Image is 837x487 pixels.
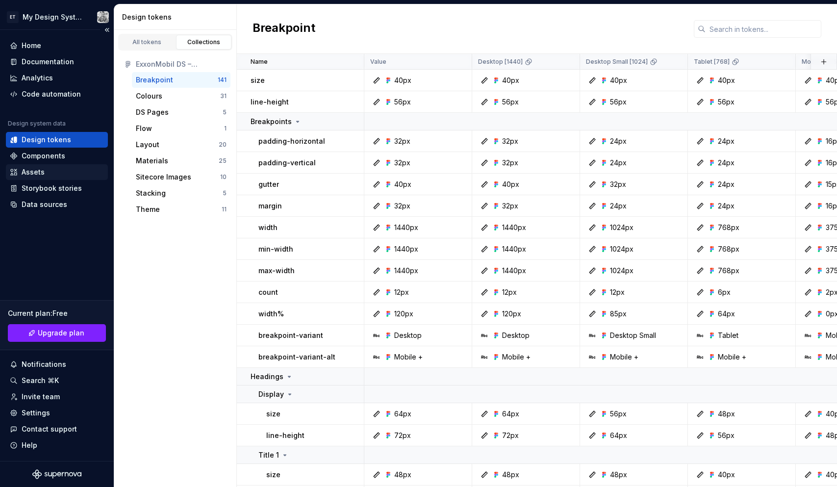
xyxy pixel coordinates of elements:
[394,244,418,254] div: 1440px
[258,179,279,189] p: gutter
[32,469,81,479] svg: Supernova Logo
[718,244,739,254] div: 768px
[251,76,265,85] p: size
[706,20,821,38] input: Search in tokens...
[502,309,521,319] div: 120px
[6,180,108,196] a: Storybook stories
[394,352,423,362] div: Mobile +
[718,309,735,319] div: 64px
[123,38,172,46] div: All tokens
[258,244,293,254] p: min-width
[22,376,59,385] div: Search ⌘K
[136,156,168,166] div: Materials
[6,389,108,405] a: Invite team
[502,223,526,232] div: 1440px
[220,92,227,100] div: 31
[219,141,227,149] div: 20
[222,205,227,213] div: 11
[258,309,284,319] p: width%
[136,140,159,150] div: Layout
[502,431,519,440] div: 72px
[394,136,410,146] div: 32px
[394,470,411,480] div: 48px
[22,135,71,145] div: Design tokens
[502,287,517,297] div: 12px
[394,266,418,276] div: 1440px
[136,205,160,214] div: Theme
[610,179,626,189] div: 32px
[394,331,422,340] div: Desktop
[502,158,518,168] div: 32px
[610,97,627,107] div: 56px
[478,58,523,66] p: Desktop [1440]
[100,23,114,37] button: Collapse sidebar
[610,136,627,146] div: 24px
[22,392,60,402] div: Invite team
[502,201,518,211] div: 32px
[132,202,230,217] button: Theme11
[179,38,228,46] div: Collections
[6,132,108,148] a: Design tokens
[22,41,41,51] div: Home
[610,266,634,276] div: 1024px
[132,88,230,104] a: Colours31
[132,121,230,136] a: Flow1
[219,157,227,165] div: 25
[6,373,108,388] button: Search ⌘K
[22,57,74,67] div: Documentation
[718,331,738,340] div: Tablet
[394,287,409,297] div: 12px
[394,179,411,189] div: 40px
[136,188,166,198] div: Stacking
[136,107,169,117] div: DS Pages
[394,409,411,419] div: 64px
[502,179,519,189] div: 40px
[6,437,108,453] button: Help
[2,6,112,27] button: ETMy Design SystemAlex
[502,331,530,340] div: Desktop
[718,223,739,232] div: 768px
[136,124,152,133] div: Flow
[8,120,66,128] div: Design system data
[610,223,634,232] div: 1024px
[370,58,386,66] p: Value
[132,72,230,88] a: Breakpoint141
[22,167,45,177] div: Assets
[694,58,730,66] p: Tablet [768]
[718,201,735,211] div: 24px
[251,58,268,66] p: Name
[223,108,227,116] div: 5
[718,136,735,146] div: 24px
[251,97,289,107] p: line-height
[502,76,519,85] div: 40px
[718,409,735,419] div: 48px
[258,266,295,276] p: max-width
[394,201,410,211] div: 32px
[718,287,731,297] div: 6px
[6,38,108,53] a: Home
[132,185,230,201] a: Stacking5
[132,153,230,169] button: Materials25
[6,197,108,212] a: Data sources
[394,309,413,319] div: 120px
[22,151,65,161] div: Components
[251,117,292,127] p: Breakpoints
[220,173,227,181] div: 10
[258,389,284,399] p: Display
[502,244,526,254] div: 1440px
[218,76,227,84] div: 141
[7,11,19,23] div: ET
[718,352,746,362] div: Mobile +
[132,104,230,120] a: DS Pages5
[22,73,53,83] div: Analytics
[23,12,85,22] div: My Design System
[22,440,37,450] div: Help
[586,58,648,66] p: Desktop Small [1024]
[502,470,519,480] div: 48px
[22,89,81,99] div: Code automation
[224,125,227,132] div: 1
[718,266,739,276] div: 768px
[8,308,106,318] div: Current plan : Free
[223,189,227,197] div: 5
